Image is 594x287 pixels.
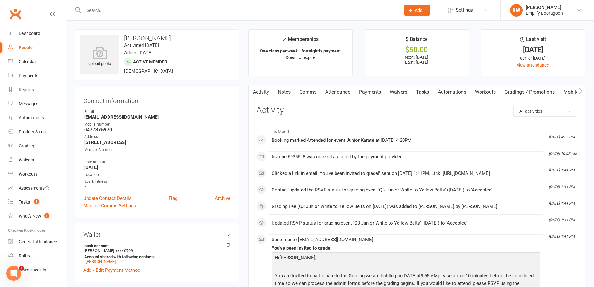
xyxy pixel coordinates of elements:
[456,3,473,17] span: Settings
[84,127,230,132] strong: 0477375970
[8,195,66,209] a: Tasks 4
[370,47,463,53] div: $50.00
[84,152,230,158] strong: -
[86,259,116,264] a: [PERSON_NAME]
[8,69,66,83] a: Payments
[406,35,428,47] div: $ Balance
[272,237,373,242] span: Sent email to [EMAIL_ADDRESS][DOMAIN_NAME]
[272,245,540,251] div: You've been invited to grade!
[272,204,540,209] div: Grading Fee (Q3 Junior White to Yellow Belts on [DATE]) was added to [PERSON_NAME] by [PERSON_NAME]
[83,95,230,104] h3: Contact information
[84,244,227,248] strong: Bank account
[80,35,234,42] h3: [PERSON_NAME]
[549,135,575,139] i: [DATE] 4:22 PM
[315,255,316,260] span: ,
[275,273,403,279] span: You are invited to participate in the Grading we are holding on
[8,27,66,41] a: Dashboard
[249,85,273,99] a: Activity
[19,45,33,50] div: People
[133,59,167,64] span: Active member
[19,115,44,120] div: Automations
[321,85,355,99] a: Attendance
[19,143,36,148] div: Gradings
[19,59,36,64] div: Calendar
[549,151,577,156] i: [DATE] 10:05 AM
[549,234,575,239] i: [DATE] 1:41 PM
[273,85,295,99] a: Notes
[433,85,471,99] a: Automations
[8,167,66,181] a: Workouts
[83,243,230,265] li: [PERSON_NAME]
[19,214,41,219] div: What's New
[19,253,33,258] div: Roll call
[19,171,37,176] div: Workouts
[84,109,230,115] div: Email
[83,195,132,202] a: Update Contact Details
[549,185,575,189] i: [DATE] 1:44 PM
[8,41,66,55] a: People
[84,134,230,140] div: Address
[19,101,38,106] div: Messages
[84,140,230,145] strong: [STREET_ADDRESS]
[8,249,66,263] a: Roll call
[84,121,230,127] div: Mobile Number
[19,129,46,134] div: Product Sales
[215,195,230,202] a: Archive
[272,220,540,226] div: Updated RSVP status for grading event 'Q3 Junior White to Yellow Belts' ([DATE]) to 'Accepted'
[116,248,133,253] span: xxxx 0799
[8,111,66,125] a: Automations
[500,85,559,99] a: Gradings / Promotions
[272,138,540,143] div: Booking marked Attended for event Junior Karate at [DATE] 4:20PM
[275,255,279,260] span: Hi
[385,85,412,99] a: Waivers
[83,266,140,274] a: Add / Edit Payment Method
[487,55,579,62] div: earlier [DATE]
[559,85,593,99] a: Mobile App
[124,68,173,74] span: [DEMOGRAPHIC_DATA]
[549,201,575,205] i: [DATE] 1:44 PM
[256,106,577,115] h3: Activity
[19,239,57,244] div: General attendance
[7,6,23,22] a: Clubworx
[510,4,523,17] div: BW
[282,35,319,47] div: Memberships
[415,8,423,13] span: Add
[417,273,421,279] span: at
[520,35,546,47] div: Last visit
[8,125,66,139] a: Product Sales
[84,147,230,153] div: Member Number
[84,159,230,165] div: Date of Birth
[421,273,438,279] span: 9:55 AM
[526,10,563,16] div: Emplify Booragoon
[19,200,30,205] div: Tasks
[83,202,136,210] a: Manage Comms Settings
[517,62,549,67] a: view attendance
[8,235,66,249] a: General attendance kiosk mode
[526,5,563,10] div: [PERSON_NAME]
[169,195,177,202] a: Flag
[19,267,46,272] div: Class check-in
[8,263,66,277] a: Class kiosk mode
[8,153,66,167] a: Waivers
[19,87,34,92] div: Reports
[124,42,159,48] time: Activated [DATE]
[84,114,230,120] strong: [EMAIL_ADDRESS][DOMAIN_NAME]
[19,73,38,78] div: Payments
[549,168,575,172] i: [DATE] 1:44 PM
[6,266,21,281] iframe: Intercom live chat
[404,5,430,16] button: Add
[19,266,24,271] span: 1
[84,255,227,259] strong: Account shared with following contacts
[295,85,321,99] a: Comms
[84,184,230,190] strong: -
[272,171,540,176] div: Clicked a link in email 'You've been invited to grade!' sent on [DATE] 1:41PM. Link: [URL][DOMAIN...
[44,213,49,218] span: 1
[370,55,463,65] p: Next: [DATE] Last: [DATE]
[260,48,341,53] strong: One class per week - fortnightly payment
[34,199,39,204] span: 4
[8,181,66,195] a: Assessments
[282,37,286,42] i: ✓
[8,83,66,97] a: Reports
[8,209,66,223] a: What's New1
[256,125,577,135] li: This Month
